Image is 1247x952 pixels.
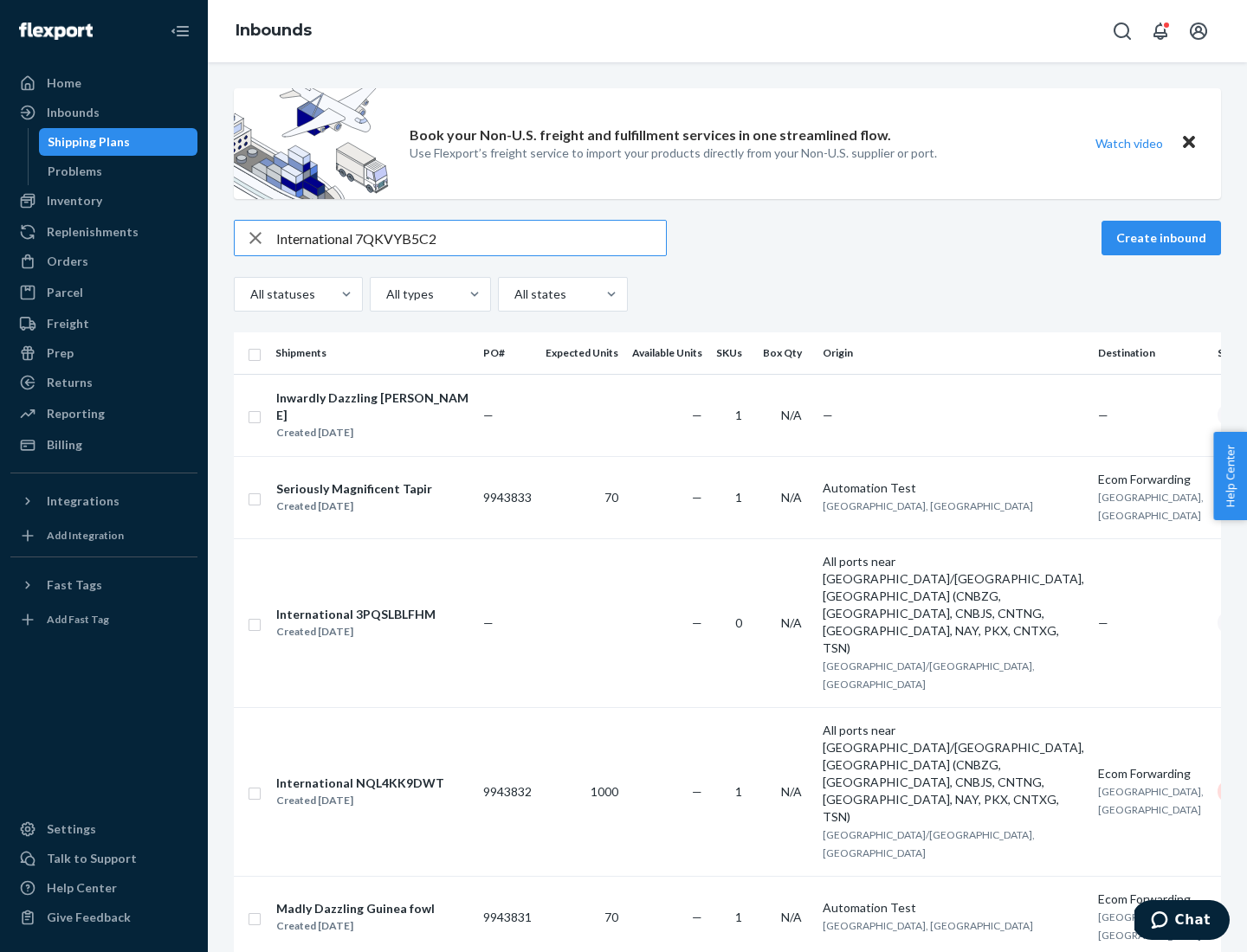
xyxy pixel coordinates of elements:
a: Reporting [10,400,197,428]
span: [GEOGRAPHIC_DATA]/[GEOGRAPHIC_DATA], [GEOGRAPHIC_DATA] [823,828,1035,859]
a: Home [10,69,197,97]
span: — [1098,408,1108,422]
iframe: Opens a widget where you can chat to one of our agents [1134,900,1230,943]
a: Inventory [10,187,197,215]
div: Give Feedback [47,909,131,926]
button: Open account menu [1181,14,1216,48]
div: Shipping Plans [48,133,130,151]
th: Available Units [625,332,709,374]
span: 0 [735,615,742,630]
input: All statuses [249,286,250,303]
th: Origin [816,332,1091,374]
a: Parcel [10,279,197,306]
a: Orders [10,248,197,275]
button: Fast Tags [10,571,197,599]
a: Inbounds [10,99,197,126]
button: Open Search Box [1105,14,1140,48]
span: — [1098,615,1108,630]
div: Add Integration [47,528,124,543]
a: Returns [10,369,197,396]
div: Billing [47,436,82,453]
div: All ports near [GEOGRAPHIC_DATA]/[GEOGRAPHIC_DATA], [GEOGRAPHIC_DATA] (CNBZG, [GEOGRAPHIC_DATA], ... [823,553,1084,657]
input: Search inbounds by name, destination, msku... [276,221,666,255]
div: Automation Test [823,899,1084,917]
button: Create inbound [1102,221,1221,255]
th: Expected Units [539,332,625,374]
a: Add Integration [10,522,197,550]
div: Created [DATE] [276,917,435,935]
span: 70 [604,490,618,505]
button: Close [1178,131,1200,156]
div: Prep [47,344,74,362]
span: N/A [781,784,802,799]
span: 1 [735,784,742,799]
div: Problems [48,163,102,180]
span: — [692,490,702,505]
img: Flexport logo [19,23,93,40]
span: — [692,910,702,924]
span: N/A [781,910,802,924]
ol: breadcrumbs [222,6,326,56]
button: Integrations [10,487,197,515]
th: Destination [1091,332,1211,374]
a: Problems [39,158,198,185]
div: Inwardly Dazzling [PERSON_NAME] [276,389,468,424]
a: Billing [10,431,197,459]
div: International NQL4KK9DWT [276,775,444,792]
span: — [483,615,494,630]
div: Ecom Forwarding [1098,891,1204,908]
span: — [692,784,702,799]
span: [GEOGRAPHIC_DATA]/[GEOGRAPHIC_DATA], [GEOGRAPHIC_DATA] [823,659,1035,691]
div: Automation Test [823,479,1084,497]
th: Shipments [268,332,476,374]
button: Give Feedback [10,904,197,931]
span: — [823,408,833,422]
span: 1000 [591,784,618,799]
div: Settings [47,820,96,838]
span: 1 [735,408,742,422]
a: Add Fast Tag [10,606,197,634]
div: Created [DATE] [276,623,436,640]
div: Help Center [47,879,117,897]
div: Created [DATE] [276,792,444,809]
div: Ecom Forwarding [1098,765,1204,782]
button: Talk to Support [10,845,197,872]
div: Seriously Magnificent Tapir [276,480,432,498]
div: Inbounds [47,104,100,121]
div: Freight [47,315,89,332]
button: Watch video [1084,131,1174,156]
p: Use Flexport’s freight service to import your products directly from your Non-U.S. supplier or port. [410,145,937,162]
span: [GEOGRAPHIC_DATA], [GEOGRAPHIC_DATA] [1098,910,1204,942]
a: Shipping Plans [39,128,198,156]
button: Close Navigation [163,14,197,48]
div: Reporting [47,405,105,422]
div: Created [DATE] [276,424,468,441]
span: 70 [604,910,618,924]
span: [GEOGRAPHIC_DATA], [GEOGRAPHIC_DATA] [823,499,1033,512]
a: Freight [10,310,197,338]
button: Help Center [1213,432,1247,520]
div: Ecom Forwarding [1098,471,1204,488]
div: Madly Dazzling Guinea fowl [276,900,435,917]
p: Book your Non-U.S. freight and fulfillment services in one streamlined flow. [410,125,891,145]
button: Open notifications [1143,14,1178,48]
span: — [483,408,494,422]
div: Talk to Support [47,850,137,867]
span: [GEOGRAPHIC_DATA], [GEOGRAPHIC_DATA] [823,919,1033,932]
td: 9943833 [476,456,539,538]
span: N/A [781,490,802,505]
a: Inbounds [236,21,312,40]
div: International 3PQSLBLFHM [276,606,436,623]
th: Box Qty [756,332,816,374]
a: Settings [10,815,197,843]
div: Fast Tags [47,576,102,594]
span: — [692,615,702,630]
td: 9943832 [476,707,539,876]
span: 1 [735,490,742,505]
div: Created [DATE] [276,498,432,515]
div: Returns [47,374,93,391]
th: PO# [476,332,539,374]
input: All states [513,286,514,303]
